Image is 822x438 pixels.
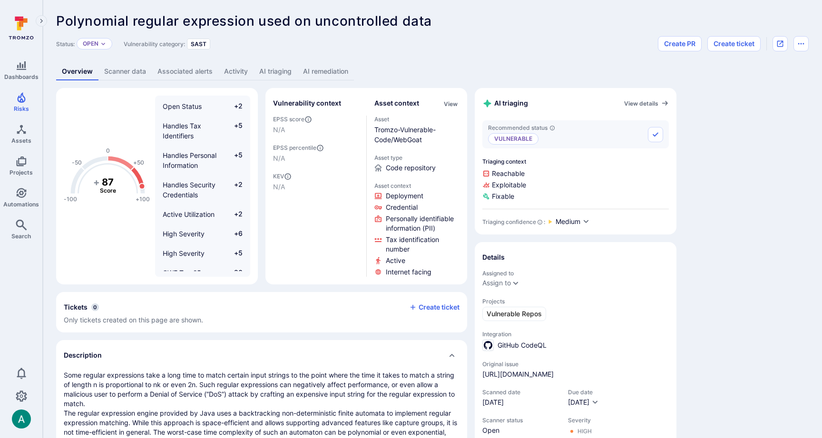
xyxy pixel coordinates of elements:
span: +5 [225,121,243,141]
h2: Details [482,253,505,262]
svg: AI Triaging Agent self-evaluates the confidence behind recommended status based on the depth and ... [537,219,543,225]
tspan: + [93,176,100,187]
text: Score [100,187,116,194]
span: Fixable [482,192,669,201]
button: View [442,100,460,107]
span: Risks [14,105,29,112]
text: +100 [136,195,150,203]
span: Handles Personal Information [163,151,216,169]
a: Tromzo-Vulnerable-Code/WebGoat [374,126,436,144]
text: 0 [106,147,110,154]
a: View details [624,99,669,107]
svg: AI triaging agent's recommendation for vulnerability status [549,125,555,131]
span: Only tickets created on this page are shown. [64,316,203,324]
a: AI remediation [297,63,354,80]
span: Handles Tax Identifiers [163,122,201,140]
span: Open [482,426,558,435]
span: Asset [374,116,460,123]
a: AI triaging [254,63,297,80]
h2: Description [64,350,102,360]
a: Activity [218,63,254,80]
span: +2 [225,180,243,200]
span: High Severity [163,249,205,257]
span: Triaging context [482,158,669,165]
span: Click to view evidence [386,256,405,265]
i: Expand navigation menu [38,17,45,25]
button: Create ticket [707,36,761,51]
span: N/A [273,154,359,163]
div: Collapse description [56,340,467,370]
span: Recommended status [488,124,555,131]
span: Click to view evidence [386,235,460,254]
button: Expand dropdown [100,41,106,47]
span: Click to view evidence [386,203,418,212]
span: Asset context [374,182,460,189]
span: N/A [273,182,359,192]
text: -50 [72,159,82,166]
span: EPSS percentile [273,144,359,152]
span: Polynomial regular expression used on uncontrolled data [56,13,432,29]
span: +2 [225,209,243,219]
span: Search [11,233,31,240]
a: Associated alerts [152,63,218,80]
h2: Asset context [374,98,419,108]
span: Status: [56,40,75,48]
div: High [577,428,592,435]
span: +2 [225,101,243,111]
span: Vulnerable Repos [487,309,542,319]
span: [DATE] [568,398,589,406]
span: GitHub CodeQL [498,341,547,350]
img: ACg8ocLSa5mPYBaXNx3eFu_EmspyJX0laNWN7cXOFirfQ7srZveEpg=s96-c [12,409,31,428]
a: Vulnerable Repos [482,307,546,321]
text: -100 [64,195,77,203]
button: Create ticket [409,303,460,311]
div: Open original issue [773,36,788,51]
span: N/A [273,125,359,135]
span: Assets [11,137,31,144]
div: Arjan Dehar [12,409,31,428]
span: [DATE] [482,398,558,407]
button: Accept recommended status [648,127,663,142]
div: Triaging confidence : [482,218,545,225]
span: Open Status [163,102,202,110]
button: Assign to [482,279,511,287]
span: +5 [225,150,243,170]
tspan: 87 [102,176,114,187]
a: [URL][DOMAIN_NAME] [482,370,554,379]
span: Projects [10,169,33,176]
span: 0 [91,303,99,311]
button: Medium [556,217,590,227]
button: Options menu [793,36,809,51]
a: Scanner data [98,63,152,80]
div: Vulnerability tabs [56,63,809,80]
span: Severity [568,417,592,424]
span: Original issue [482,360,669,368]
div: Collapse [56,292,467,332]
button: Open [83,40,98,48]
button: Expand navigation menu [36,15,47,27]
span: EPSS score [273,116,359,123]
h2: Vulnerability context [273,98,341,108]
span: Due date [568,389,599,396]
span: Medium [556,217,580,226]
span: Click to view evidence [386,191,423,201]
text: +50 [133,159,144,166]
span: Automations [3,201,39,208]
span: Code repository [386,163,436,173]
button: Expand dropdown [512,279,519,287]
h2: Tickets [64,302,88,312]
span: Exploitable [482,180,669,190]
span: Click to view evidence [386,214,460,233]
span: Dashboards [4,73,39,80]
span: Handles Security Credentials [163,181,215,199]
span: Assigned to [482,270,669,277]
section: tickets card [56,292,467,332]
button: Create PR [658,36,702,51]
span: Projects [482,298,669,305]
g: The vulnerability score is based on the parameters defined in the settings [89,176,127,194]
a: Overview [56,63,98,80]
span: Asset type [374,154,460,161]
span: +5 [225,248,243,258]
